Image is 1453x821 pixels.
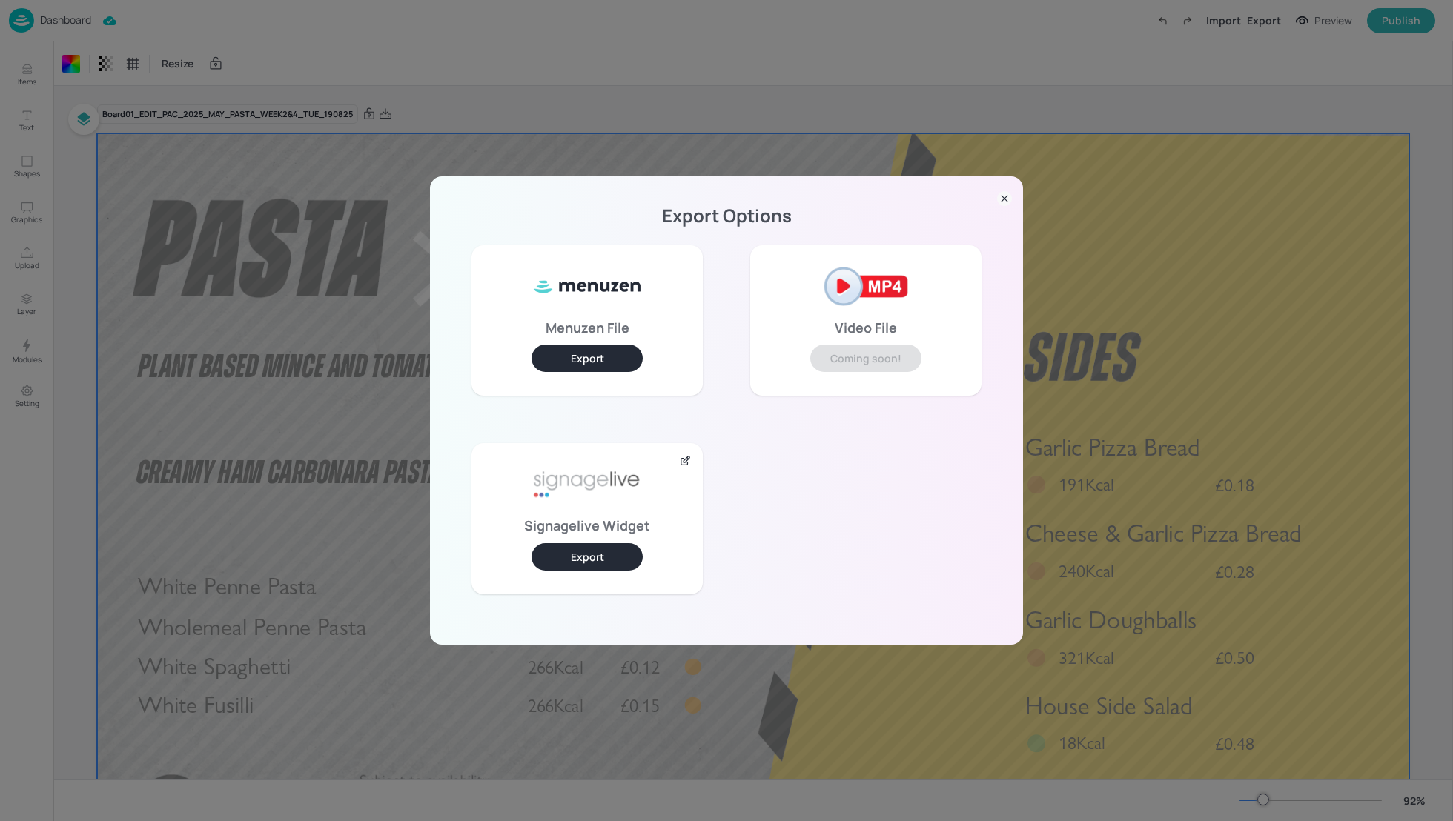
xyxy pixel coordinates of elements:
p: Menuzen File [546,322,629,333]
p: Signagelive Widget [524,520,650,531]
button: Export [532,345,643,372]
p: Video File [835,322,897,333]
img: signage-live-aafa7296.png [532,455,643,514]
p: Export Options [448,210,1005,221]
button: Export [532,543,643,571]
img: ml8WC8f0XxQ8HKVnnVUe7f5Gv1vbApsJzyFa2MjOoB8SUy3kBkfteYo5TIAmtfcjWXsj8oHYkuYqrJRUn+qckOrNdzmSzIzkA... [532,257,643,316]
img: mp4-2af2121e.png [810,257,921,316]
